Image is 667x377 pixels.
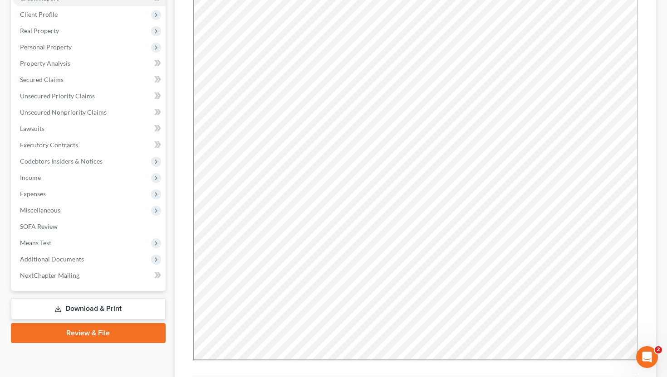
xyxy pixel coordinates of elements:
[13,104,166,121] a: Unsecured Nonpriority Claims
[11,323,166,343] a: Review & File
[13,72,166,88] a: Secured Claims
[20,43,72,51] span: Personal Property
[20,125,44,132] span: Lawsuits
[20,174,41,181] span: Income
[20,27,59,34] span: Real Property
[20,108,107,116] span: Unsecured Nonpriority Claims
[13,137,166,153] a: Executory Contracts
[11,298,166,319] a: Download & Print
[20,271,79,279] span: NextChapter Mailing
[13,218,166,235] a: SOFA Review
[20,239,51,246] span: Means Test
[636,346,658,368] iframe: Intercom live chat
[13,121,166,137] a: Lawsuits
[655,346,662,353] span: 2
[20,206,60,214] span: Miscellaneous
[20,76,64,83] span: Secured Claims
[13,55,166,72] a: Property Analysis
[20,141,78,149] span: Executory Contracts
[13,88,166,104] a: Unsecured Priority Claims
[20,10,58,18] span: Client Profile
[13,267,166,284] a: NextChapter Mailing
[20,190,46,198] span: Expenses
[20,222,58,230] span: SOFA Review
[20,255,84,263] span: Additional Documents
[20,59,70,67] span: Property Analysis
[20,157,103,165] span: Codebtors Insiders & Notices
[20,92,95,100] span: Unsecured Priority Claims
